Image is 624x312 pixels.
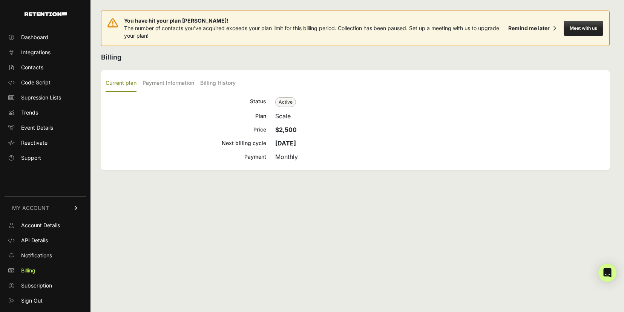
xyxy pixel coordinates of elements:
[21,282,52,289] span: Subscription
[5,31,86,43] a: Dashboard
[106,112,266,121] div: Plan
[124,25,499,39] span: The number of contacts you've acquired exceeds your plan limit for this billing period. Collectio...
[275,97,296,107] span: Active
[21,154,41,162] span: Support
[21,222,60,229] span: Account Details
[106,125,266,134] div: Price
[106,97,266,107] div: Status
[124,17,505,24] span: You have hit your plan [PERSON_NAME]!
[5,61,86,73] a: Contacts
[21,79,51,86] span: Code Script
[21,94,61,101] span: Supression Lists
[5,152,86,164] a: Support
[5,265,86,277] a: Billing
[275,152,605,161] div: Monthly
[106,152,266,161] div: Payment
[200,75,236,92] label: Billing History
[25,12,67,16] img: Retention.com
[5,196,86,219] a: MY ACCOUNT
[5,92,86,104] a: Supression Lists
[106,139,266,148] div: Next billing cycle
[5,249,86,262] a: Notifications
[21,237,48,244] span: API Details
[5,107,86,119] a: Trends
[5,46,86,58] a: Integrations
[101,52,610,63] h2: Billing
[5,219,86,231] a: Account Details
[598,264,616,282] div: Open Intercom Messenger
[143,75,194,92] label: Payment Information
[21,124,53,132] span: Event Details
[21,139,48,147] span: Reactivate
[21,34,48,41] span: Dashboard
[106,75,136,92] label: Current plan
[5,76,86,89] a: Code Script
[505,21,559,35] button: Remind me later
[564,21,603,36] button: Meet with us
[508,24,550,32] div: Remind me later
[21,252,52,259] span: Notifications
[5,122,86,134] a: Event Details
[275,126,297,133] strong: $2,500
[5,295,86,307] a: Sign Out
[12,204,49,212] span: MY ACCOUNT
[21,64,43,71] span: Contacts
[21,297,43,304] span: Sign Out
[21,267,35,274] span: Billing
[275,139,296,147] strong: [DATE]
[275,112,605,121] div: Scale
[21,49,51,56] span: Integrations
[5,137,86,149] a: Reactivate
[5,280,86,292] a: Subscription
[21,109,38,116] span: Trends
[5,234,86,246] a: API Details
